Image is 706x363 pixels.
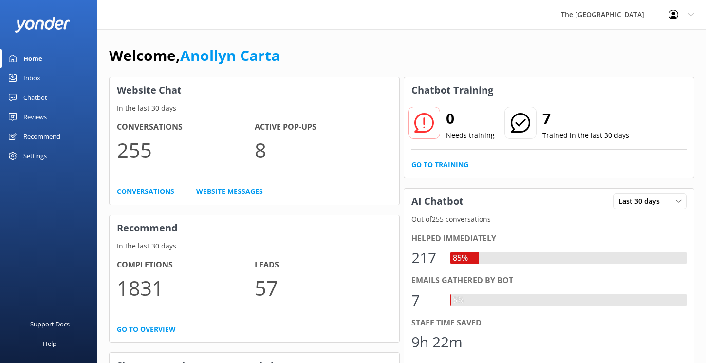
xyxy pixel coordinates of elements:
h2: 7 [542,107,629,130]
p: In the last 30 days [110,103,399,114]
h4: Completions [117,259,255,271]
p: Out of 255 conversations [404,214,694,225]
div: Helped immediately [411,232,687,245]
h4: Leads [255,259,392,271]
div: Home [23,49,42,68]
a: Conversations [117,186,174,197]
p: 255 [117,134,255,166]
h3: Chatbot Training [404,77,501,103]
h1: Welcome, [109,44,280,67]
a: Anollyn Carta [180,45,280,65]
h4: Conversations [117,121,255,134]
img: yonder-white-logo.png [15,17,71,33]
div: Emails gathered by bot [411,274,687,287]
div: 9h 22m [411,330,463,354]
div: Inbox [23,68,40,88]
div: 7 [411,288,441,312]
div: Staff time saved [411,317,687,329]
h3: AI Chatbot [404,189,471,214]
p: 8 [255,134,392,166]
div: Chatbot [23,88,47,107]
h3: Recommend [110,215,399,241]
p: Trained in the last 30 days [542,130,629,141]
span: Last 30 days [618,196,666,207]
h4: Active Pop-ups [255,121,392,134]
div: Support Docs [30,314,70,334]
div: 3% [450,294,466,306]
p: 1831 [117,271,255,304]
div: Reviews [23,107,47,127]
div: Help [43,334,56,353]
h3: Website Chat [110,77,399,103]
a: Website Messages [196,186,263,197]
p: Needs training [446,130,495,141]
p: 57 [255,271,392,304]
h2: 0 [446,107,495,130]
div: 85% [450,252,470,265]
div: Recommend [23,127,60,146]
div: Settings [23,146,47,166]
a: Go to Training [411,159,468,170]
div: 217 [411,246,441,269]
p: In the last 30 days [110,241,399,251]
a: Go to overview [117,324,176,335]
